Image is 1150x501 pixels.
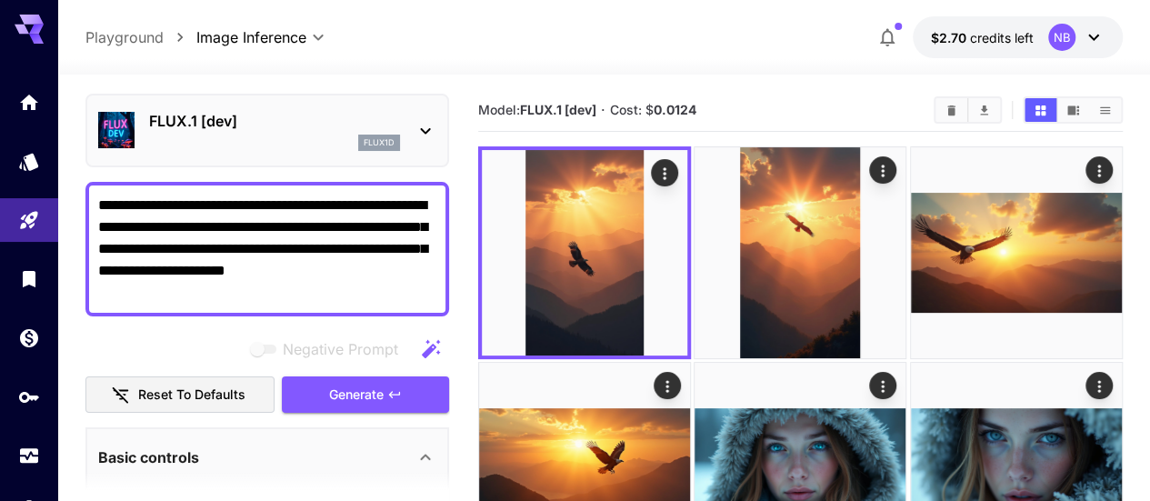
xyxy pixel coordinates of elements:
[246,337,413,360] span: Negative prompts are not compatible with the selected model.
[931,28,1034,47] div: $2.69791
[1085,372,1113,399] div: Actions
[282,376,449,414] button: Generate
[329,384,384,406] span: Generate
[1023,96,1123,124] div: Show media in grid viewShow media in video viewShow media in list view
[478,102,596,117] span: Model:
[931,30,970,45] span: $2.70
[1025,98,1056,122] button: Show media in grid view
[654,102,696,117] b: 0.0124
[98,446,199,468] p: Basic controls
[970,30,1034,45] span: credits left
[98,103,436,158] div: FLUX.1 [dev]flux1d
[85,26,196,48] nav: breadcrumb
[913,16,1123,58] button: $2.69791NB
[18,266,40,288] div: Library
[654,372,681,399] div: Actions
[935,98,967,122] button: Clear All
[1089,98,1121,122] button: Show media in list view
[482,150,687,356] img: 9k=
[149,110,400,132] p: FLUX.1 [dev]
[18,386,40,408] div: API Keys
[196,26,306,48] span: Image Inference
[911,147,1122,358] img: 2Q==
[1085,156,1113,184] div: Actions
[85,376,275,414] button: Reset to defaults
[1057,98,1089,122] button: Show media in video view
[601,99,605,121] p: ·
[1048,24,1075,51] div: NB
[18,209,40,232] div: Playground
[695,147,905,358] img: Z
[870,372,897,399] div: Actions
[520,102,596,117] b: FLUX.1 [dev]
[18,150,40,173] div: Models
[968,98,1000,122] button: Download All
[364,136,395,149] p: flux1d
[18,445,40,467] div: Usage
[283,338,398,360] span: Negative Prompt
[18,91,40,114] div: Home
[651,159,678,186] div: Actions
[870,156,897,184] div: Actions
[610,102,696,117] span: Cost: $
[85,26,164,48] a: Playground
[18,326,40,349] div: Wallet
[934,96,1002,124] div: Clear AllDownload All
[98,436,436,479] div: Basic controls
